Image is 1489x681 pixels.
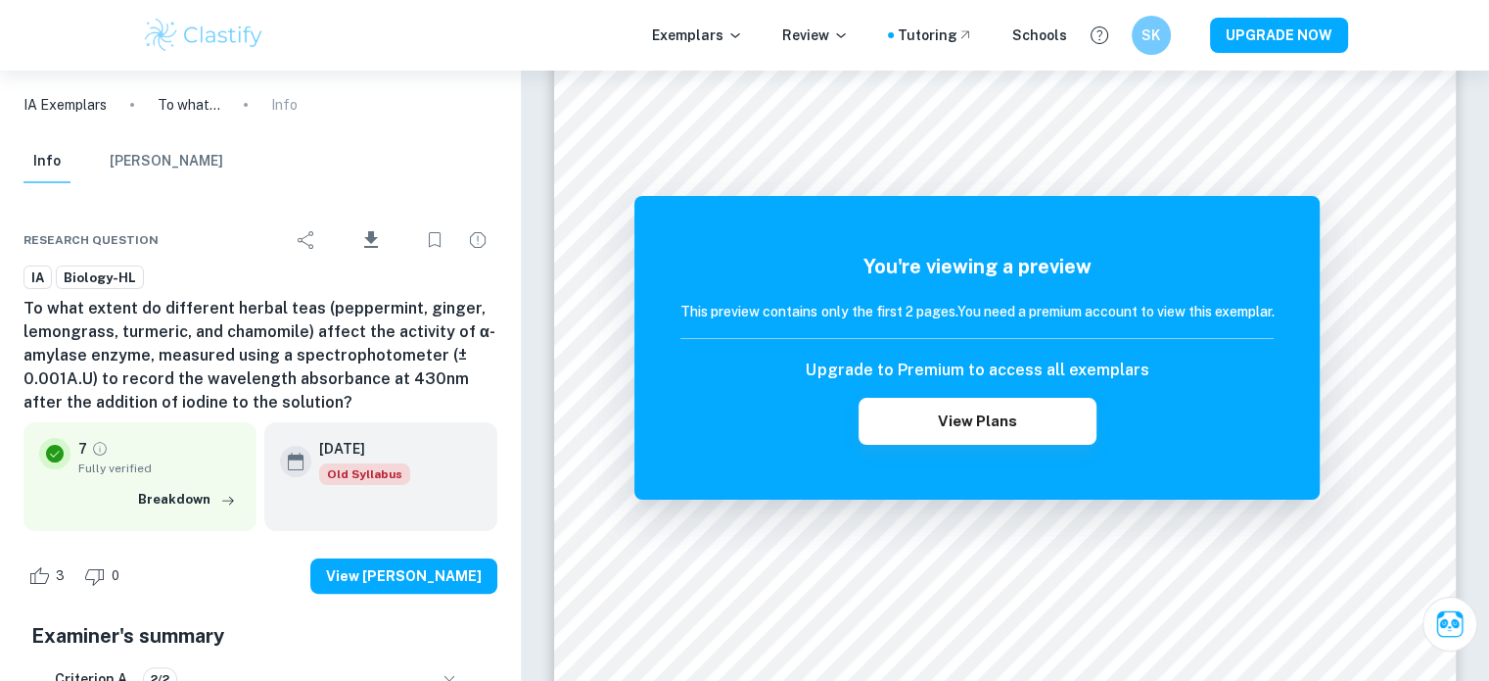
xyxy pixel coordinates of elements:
[56,266,144,290] a: Biology-HL
[78,438,87,460] p: 7
[1012,24,1067,46] a: Schools
[57,268,143,288] span: Biology-HL
[23,266,52,290] a: IA
[310,559,497,594] button: View [PERSON_NAME]
[142,16,266,55] img: Clastify logo
[652,24,743,46] p: Exemplars
[23,560,75,592] div: Like
[782,24,849,46] p: Review
[319,463,410,485] span: Old Syllabus
[898,24,973,46] a: Tutoring
[45,566,75,586] span: 3
[319,438,395,460] h6: [DATE]
[31,621,489,651] h5: Examiner's summary
[1140,24,1162,46] h6: SK
[319,463,410,485] div: Starting from the May 2025 session, the Biology IA requirements have changed. It's OK to refer to...
[110,140,223,183] button: [PERSON_NAME]
[101,566,130,586] span: 0
[680,252,1274,281] h5: You're viewing a preview
[330,215,411,266] div: Download
[133,485,241,514] button: Breakdown
[806,359,1148,382] h6: Upgrade to Premium to access all exemplars
[415,220,454,260] div: Bookmark
[23,94,107,116] a: IA Exemplars
[24,268,51,288] span: IA
[23,297,497,414] h6: To what extent do different herbal teas (peppermint, ginger, lemongrass, turmeric, and chamomile)...
[271,94,298,116] p: Info
[859,398,1095,445] button: View Plans
[1083,19,1116,52] button: Help and Feedback
[287,220,326,260] div: Share
[78,460,241,477] span: Fully verified
[23,140,70,183] button: Info
[1210,18,1348,53] button: UPGRADE NOW
[91,440,109,458] a: Grade fully verified
[1132,16,1171,55] button: SK
[23,231,159,249] span: Research question
[1422,597,1477,652] button: Ask Clai
[158,94,220,116] p: To what extent do different herbal teas (peppermint, ginger, lemongrass, turmeric, and chamomile)...
[79,560,130,592] div: Dislike
[458,220,497,260] div: Report issue
[680,301,1274,322] h6: This preview contains only the first 2 pages. You need a premium account to view this exemplar.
